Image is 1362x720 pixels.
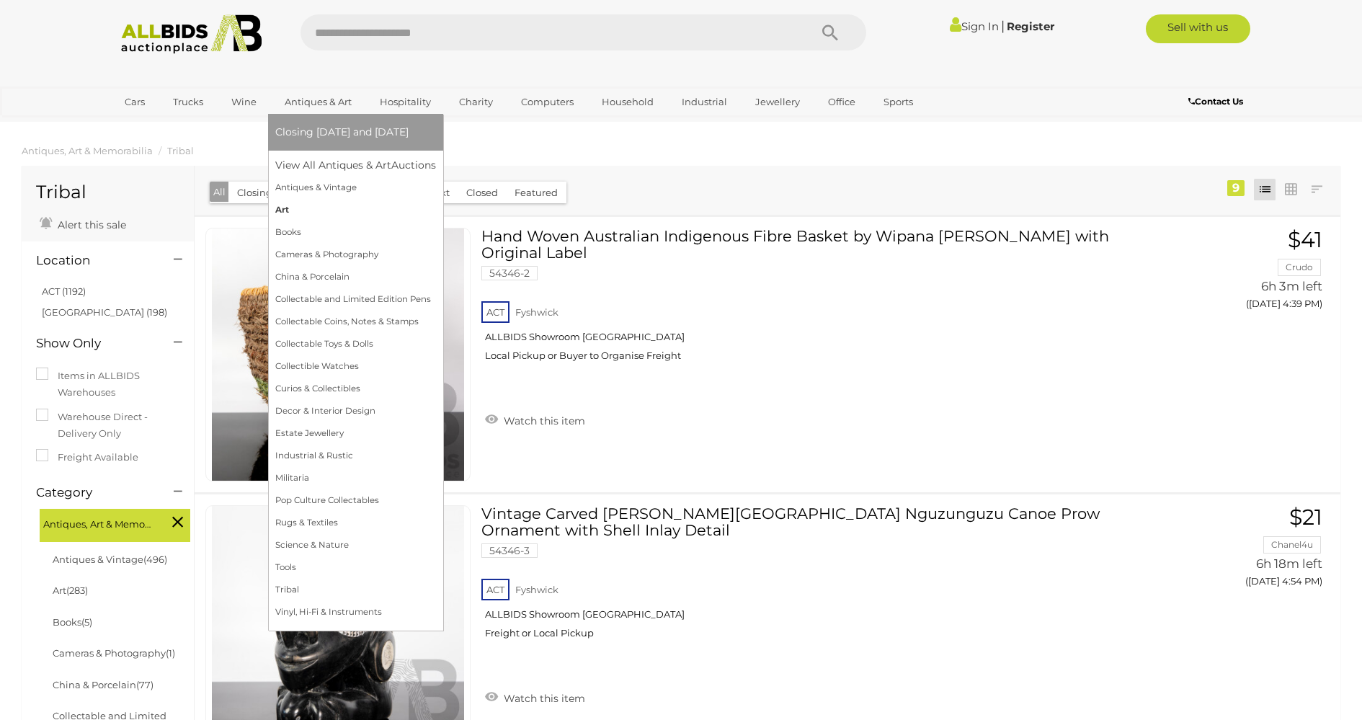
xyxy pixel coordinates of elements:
[36,182,179,203] h1: Tribal
[500,692,585,705] span: Watch this item
[228,182,315,204] button: Closing [DATE]
[222,90,266,114] a: Wine
[81,616,92,628] span: (5)
[1188,96,1243,107] b: Contact Us
[115,114,236,138] a: [GEOGRAPHIC_DATA]
[36,486,152,499] h4: Category
[53,554,167,565] a: Antiques & Vintage(496)
[36,337,152,350] h4: Show Only
[481,686,589,708] a: Watch this item
[36,409,179,443] label: Warehouse Direct - Delivery Only
[874,90,922,114] a: Sports
[22,145,153,156] a: Antiques, Art & Memorabilia
[42,306,167,318] a: [GEOGRAPHIC_DATA] (198)
[36,254,152,267] h4: Location
[36,449,138,466] label: Freight Available
[950,19,999,33] a: Sign In
[36,213,130,234] a: Alert this sale
[115,90,154,114] a: Cars
[212,228,464,481] img: 54346-2a.jpg
[53,585,88,596] a: Art(283)
[1227,180,1245,196] div: 9
[1289,504,1322,530] span: $21
[43,512,151,533] span: Antiques, Art & Memorabilia
[1160,228,1326,318] a: $41 Crudo 6h 3m left ([DATE] 4:39 PM)
[42,285,86,297] a: ACT (1192)
[113,14,270,54] img: Allbids.com.au
[167,145,194,156] a: Tribal
[54,218,126,231] span: Alert this sale
[481,409,589,430] a: Watch this item
[143,554,167,565] span: (496)
[370,90,440,114] a: Hospitality
[53,647,175,659] a: Cameras & Photography(1)
[1007,19,1054,33] a: Register
[164,90,213,114] a: Trucks
[1160,505,1326,595] a: $21 Chanel4u 6h 18m left ([DATE] 4:54 PM)
[66,585,88,596] span: (283)
[275,90,361,114] a: Antiques & Art
[136,679,153,690] span: (77)
[166,647,175,659] span: (1)
[592,90,663,114] a: Household
[450,90,502,114] a: Charity
[1188,94,1247,110] a: Contact Us
[53,616,92,628] a: Books(5)
[36,368,179,401] label: Items in ALLBIDS Warehouses
[492,505,1139,650] a: Vintage Carved [PERSON_NAME][GEOGRAPHIC_DATA] Nguzunguzu Canoe Prow Ornament with Shell Inlay Det...
[512,90,583,114] a: Computers
[53,679,153,690] a: China & Porcelain(77)
[746,90,809,114] a: Jewellery
[1001,18,1005,34] span: |
[819,90,865,114] a: Office
[1288,226,1322,253] span: $41
[506,182,566,204] button: Featured
[794,14,866,50] button: Search
[672,90,736,114] a: Industrial
[1146,14,1250,43] a: Sell with us
[458,182,507,204] button: Closed
[492,228,1139,373] a: Hand Woven Australian Indigenous Fibre Basket by Wipana [PERSON_NAME] with Original Label 54346-2...
[210,182,229,203] button: All
[500,414,585,427] span: Watch this item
